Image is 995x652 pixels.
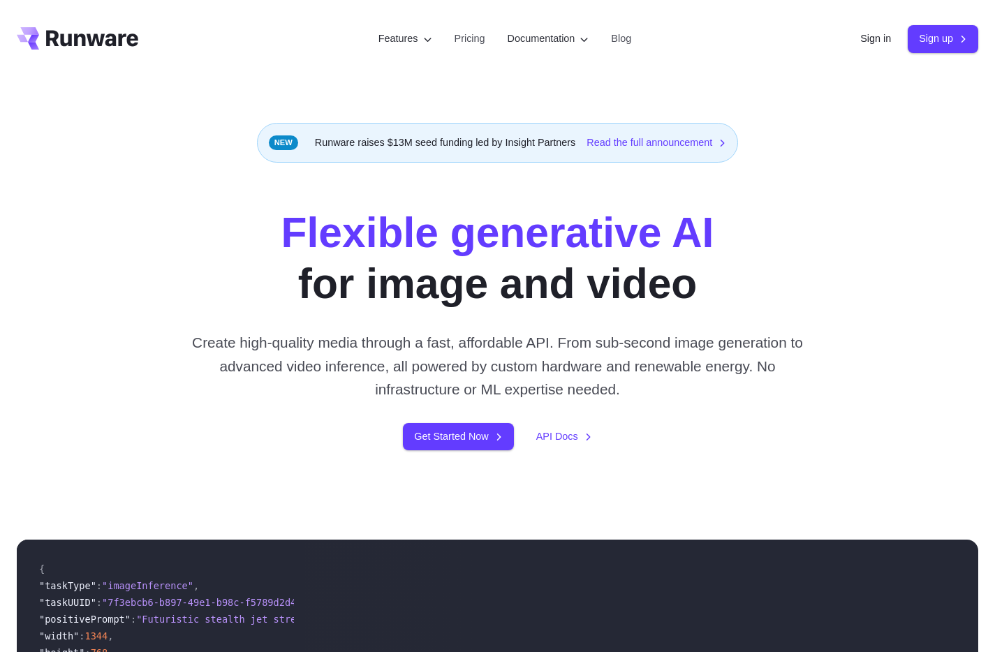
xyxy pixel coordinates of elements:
[39,597,96,608] span: "taskUUID"
[131,614,136,625] span: :
[17,27,138,50] a: Go to /
[39,563,45,575] span: {
[455,31,485,47] a: Pricing
[102,597,319,608] span: "7f3ebcb6-b897-49e1-b98c-f5789d2d40d7"
[96,597,102,608] span: :
[136,614,656,625] span: "Futuristic stealth jet streaking through a neon-lit cityscape with glowing purple exhaust"
[860,31,891,47] a: Sign in
[257,123,739,163] div: Runware raises $13M seed funding led by Insight Partners
[39,580,96,591] span: "taskType"
[108,630,113,642] span: ,
[536,429,592,445] a: API Docs
[96,580,102,591] span: :
[403,423,513,450] a: Get Started Now
[281,209,714,256] strong: Flexible generative AI
[908,25,978,52] a: Sign up
[193,580,199,591] span: ,
[281,207,714,309] h1: for image and video
[39,630,79,642] span: "width"
[190,331,805,401] p: Create high-quality media through a fast, affordable API. From sub-second image generation to adv...
[102,580,193,591] span: "imageInference"
[611,31,631,47] a: Blog
[587,135,726,151] a: Read the full announcement
[84,630,108,642] span: 1344
[39,614,131,625] span: "positivePrompt"
[378,31,432,47] label: Features
[508,31,589,47] label: Documentation
[79,630,84,642] span: :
